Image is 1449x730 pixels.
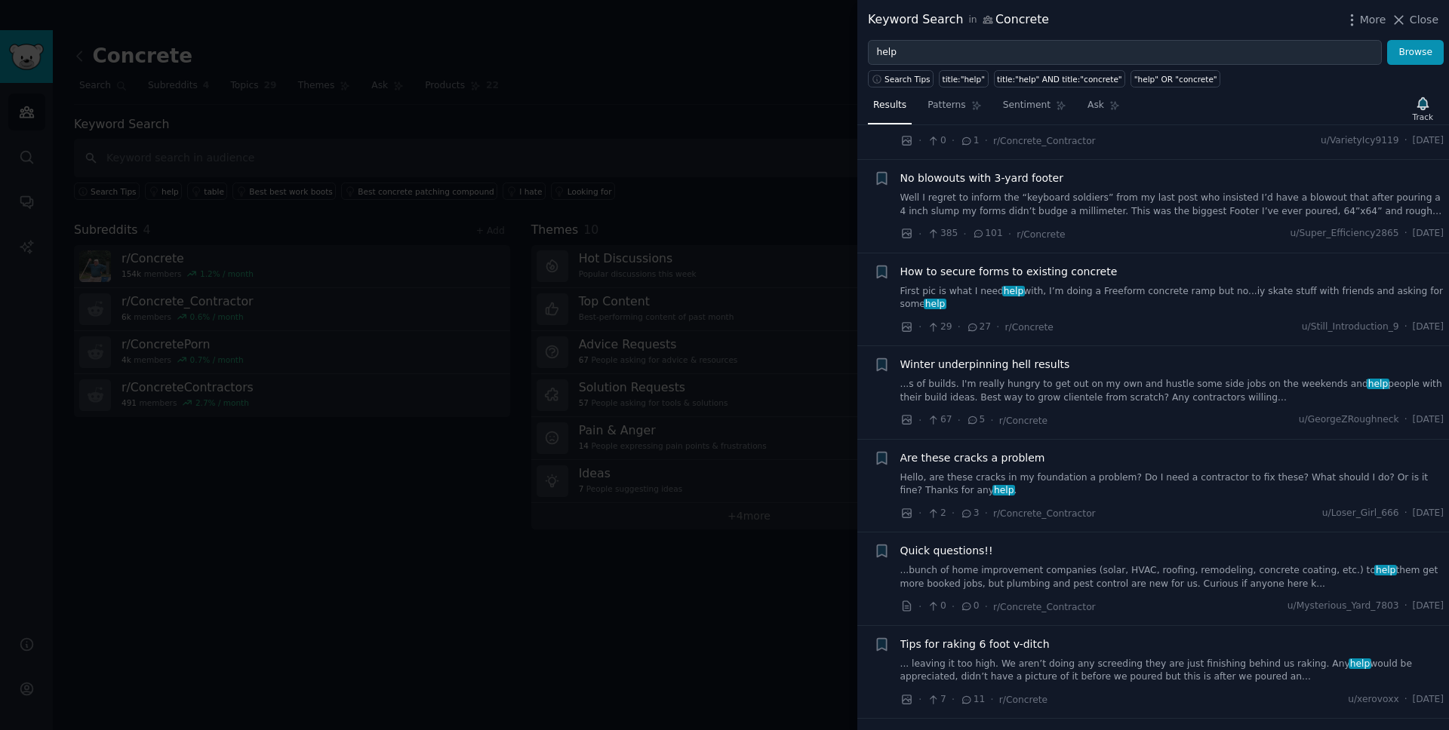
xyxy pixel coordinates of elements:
span: · [1404,134,1407,148]
span: 385 [927,227,958,241]
span: 0 [927,134,946,148]
span: 1 [960,134,979,148]
div: Track [1413,112,1433,122]
span: · [952,692,955,707]
span: · [1404,227,1407,241]
span: 5 [966,413,985,427]
a: "help" OR "concrete" [1131,70,1220,87]
span: 27 [966,321,991,334]
button: Track [1407,93,1438,124]
span: u/GeorgeZRoughneck [1299,413,1399,427]
span: · [985,505,988,521]
span: 7 [927,693,946,707]
a: Tips for raking 6 foot v-ditch [900,636,1050,652]
button: Search Tips [868,70,934,87]
span: · [918,319,921,335]
a: First pic is what I needhelpwith, I’m doing a Freeform concrete ramp but no...iy skate stuff with... [900,285,1444,311]
span: · [952,599,955,615]
span: 11 [960,693,985,707]
span: u/Loser_Girl_666 [1322,507,1399,520]
span: 0 [960,600,979,613]
a: ...bunch of home improvement companies (solar, HVAC, roofing, remodeling, concrete coating, etc.)... [900,564,1444,590]
span: 29 [927,321,952,334]
a: title:"help" [939,70,988,87]
span: · [963,226,966,242]
span: Ask [1088,99,1104,112]
span: r/Concrete_Contractor [993,602,1096,612]
span: 3 [960,507,979,520]
span: · [1404,600,1407,613]
span: r/Concrete_Contractor [993,508,1096,519]
span: [DATE] [1413,600,1444,613]
span: · [958,413,961,428]
span: · [985,599,988,615]
span: [DATE] [1413,507,1444,520]
span: r/Concrete [999,695,1048,705]
span: [DATE] [1413,413,1444,427]
span: No blowouts with 3-yard footer [900,170,1063,186]
a: Are these cracks a problem [900,450,1045,466]
a: Sentiment [998,94,1072,124]
span: 0 [927,600,946,613]
span: u/Still_Introduction_9 [1302,321,1399,334]
span: Search Tips [884,74,931,84]
span: u/Mysterious_Yard_7803 [1287,600,1399,613]
span: Close [1410,12,1438,28]
span: help [1349,658,1371,669]
span: 2 [927,507,946,520]
span: · [985,133,988,149]
span: [DATE] [1413,227,1444,241]
div: title:"help" [943,74,985,84]
a: Winter underpinning hell results [900,357,1070,373]
span: r/Concrete [999,416,1048,426]
a: Ask [1082,94,1125,124]
span: · [1008,226,1011,242]
button: Close [1391,12,1438,28]
span: help [1002,286,1025,296]
span: · [918,692,921,707]
span: Results [873,99,906,112]
span: · [918,413,921,428]
span: · [1404,693,1407,707]
a: title:"help" AND title:"concrete" [994,70,1126,87]
span: help [1367,379,1389,389]
a: Well I regret to inform the “keyboard soldiers” from my last post who insisted I’d have a blowout... [900,192,1444,218]
span: u/VarietyIcy9119 [1321,134,1399,148]
a: Hello, are these cracks in my foundation a problem? Do I need a contractor to fix these? What sho... [900,471,1444,498]
span: · [918,226,921,242]
button: Browse [1387,40,1444,66]
span: 67 [927,413,952,427]
span: u/xerovoxx [1348,693,1398,707]
span: · [952,505,955,521]
span: r/Concrete [1017,229,1065,240]
a: Results [868,94,912,124]
span: help [924,299,946,309]
span: More [1360,12,1386,28]
span: · [1404,507,1407,520]
span: [DATE] [1413,134,1444,148]
span: Sentiment [1003,99,1051,112]
span: in [968,14,977,27]
span: · [918,599,921,615]
span: [DATE] [1413,321,1444,334]
a: Quick questions!! [900,543,993,559]
a: ... leaving it too high. We aren’t doing any screeding they are just finishing behind us raking. ... [900,658,1444,684]
a: How to secure forms to existing concrete [900,264,1118,280]
span: [DATE] [1413,693,1444,707]
span: · [990,413,993,428]
span: · [952,133,955,149]
span: help [1374,565,1397,575]
button: More [1344,12,1386,28]
span: · [958,319,961,335]
span: · [918,133,921,149]
span: help [992,485,1015,495]
span: r/Concrete [1005,322,1054,333]
span: Patterns [928,99,965,112]
span: · [996,319,999,335]
input: Try a keyword related to your business [868,40,1382,66]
